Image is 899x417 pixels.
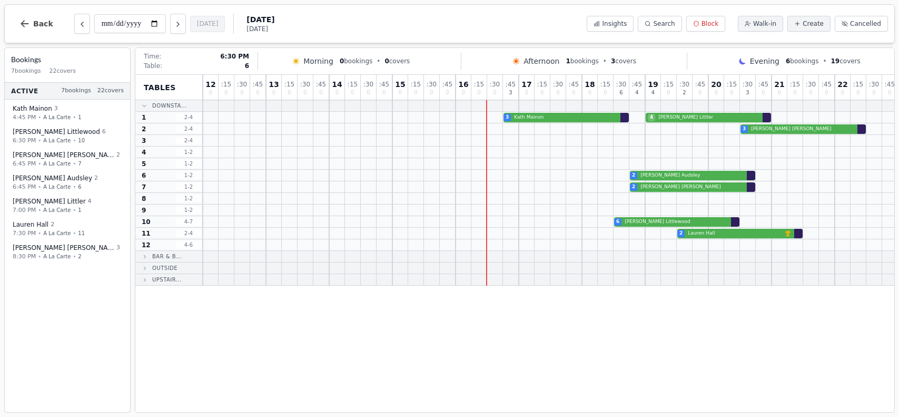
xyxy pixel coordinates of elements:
[97,86,124,95] span: 22 covers
[537,81,547,88] span: : 15
[300,81,310,88] span: : 30
[303,90,307,95] span: 0
[632,81,642,88] span: : 45
[73,253,76,260] span: •
[78,113,81,121] span: 1
[683,90,686,95] span: 2
[78,206,81,214] span: 1
[73,183,76,191] span: •
[885,81,895,88] span: : 45
[569,81,579,88] span: : 45
[587,16,634,32] button: Insights
[11,67,41,76] span: 7 bookings
[572,90,575,95] span: 0
[399,90,402,95] span: 0
[809,90,812,95] span: 0
[651,90,655,95] span: 4
[556,90,559,95] span: 0
[506,81,516,88] span: : 45
[11,54,124,65] h3: Bookings
[363,81,373,88] span: : 30
[806,81,816,88] span: : 30
[246,14,274,25] span: [DATE]
[512,114,617,121] span: Kath Mainon
[253,81,263,88] span: : 45
[853,81,863,88] span: : 15
[54,104,58,113] span: 3
[142,148,146,157] span: 4
[13,113,36,122] span: 4:45 PM
[245,62,249,70] span: 6
[790,81,800,88] span: : 15
[427,81,437,88] span: : 30
[653,20,675,28] span: Search
[686,16,725,32] button: Block
[632,183,635,191] span: 2
[841,90,844,95] span: 0
[13,136,36,145] span: 6:30 PM
[869,81,879,88] span: : 30
[758,81,768,88] span: : 45
[73,137,76,144] span: •
[743,125,746,133] span: 3
[656,114,759,121] span: [PERSON_NAME] Littler
[73,229,76,237] span: •
[256,90,259,95] span: 0
[616,218,619,226] span: 6
[176,125,201,133] span: 2 - 4
[269,81,279,88] span: 13
[648,114,655,121] span: 4
[835,16,888,32] button: Cancelled
[332,81,342,88] span: 14
[224,90,228,95] span: 0
[13,174,92,182] span: [PERSON_NAME] Audsley
[786,57,818,65] span: bookings
[176,183,201,191] span: 1 - 2
[94,174,98,183] span: 2
[664,81,674,88] span: : 15
[176,229,201,237] span: 2 - 4
[850,20,881,28] span: Cancelled
[152,264,177,272] span: Outside
[525,90,528,95] span: 0
[142,218,151,226] span: 10
[13,104,52,113] span: Kath Mainon
[521,81,531,88] span: 17
[73,113,76,121] span: •
[43,113,71,121] span: A La Carte
[13,151,114,159] span: [PERSON_NAME] [PERSON_NAME]
[176,113,201,121] span: 2 - 4
[442,81,452,88] span: : 45
[611,57,615,65] span: 3
[13,206,36,215] span: 7:00 PM
[7,193,128,218] button: [PERSON_NAME] Littler47:00 PM•A La Carte•1
[13,197,86,206] span: [PERSON_NAME] Littler
[288,90,291,95] span: 0
[152,102,187,110] span: Downsta...
[176,195,201,202] span: 1 - 2
[667,90,670,95] span: 0
[144,52,161,61] span: Time:
[679,230,683,237] span: 2
[638,172,744,179] span: [PERSON_NAME] Audsley
[458,81,468,88] span: 16
[743,81,753,88] span: : 30
[7,147,128,172] button: [PERSON_NAME] [PERSON_NAME]26:45 PM•A La Carte•7
[176,218,201,226] span: 4 - 7
[142,125,146,133] span: 2
[13,182,36,191] span: 6:45 PM
[786,57,790,65] span: 6
[462,90,465,95] span: 0
[237,81,247,88] span: : 30
[787,16,831,32] button: Create
[698,90,702,95] span: 0
[774,81,784,88] span: 21
[221,81,231,88] span: : 15
[142,206,146,215] span: 9
[303,56,333,66] span: Morning
[384,57,410,65] span: covers
[686,230,784,237] span: Lauren Hall
[116,151,120,160] span: 2
[588,90,591,95] span: 0
[43,160,71,168] span: A La Carte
